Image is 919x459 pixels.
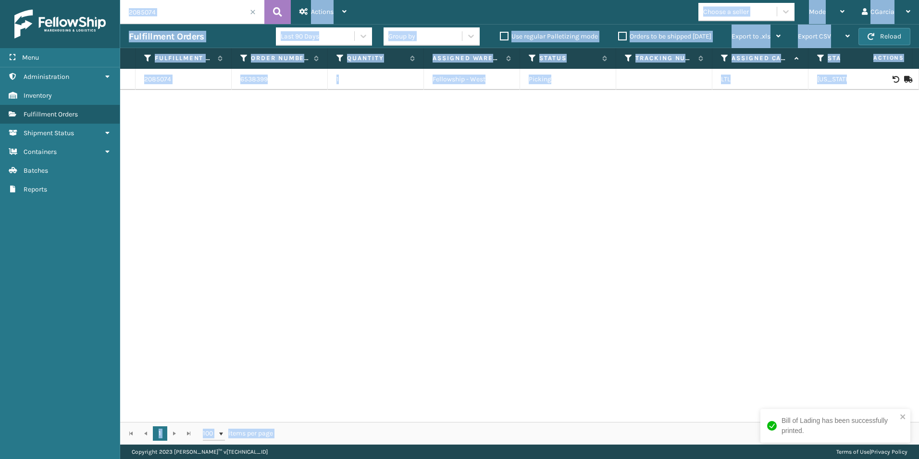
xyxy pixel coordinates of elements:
[828,54,886,63] label: State
[281,31,355,41] div: Last 90 Days
[22,53,39,62] span: Menu
[900,413,907,422] button: close
[618,32,711,40] label: Orders to be shipped [DATE]
[132,445,268,459] p: Copyright 2023 [PERSON_NAME]™ v [TECHNICAL_ID]
[858,28,910,45] button: Reload
[712,69,808,90] td: LTL
[129,31,204,42] h3: Fulfillment Orders
[311,8,334,16] span: Actions
[203,426,273,441] span: items per page
[24,110,78,118] span: Fulfillment Orders
[203,429,217,438] span: 100
[24,73,69,81] span: Administration
[251,54,309,63] label: Order Number
[809,8,826,16] span: Mode
[24,185,47,193] span: Reports
[500,32,598,40] label: Use regular Palletizing mode
[424,69,520,90] td: Fellowship - West
[24,166,48,175] span: Batches
[232,69,328,90] td: 6538399
[703,7,749,17] div: Choose a seller
[433,54,501,63] label: Assigned Warehouse
[388,31,415,41] div: Group by
[24,148,57,156] span: Containers
[24,91,52,100] span: Inventory
[635,54,694,63] label: Tracking Number
[904,76,910,83] i: Mark as Shipped
[539,54,597,63] label: Status
[14,10,106,38] img: logo
[732,32,770,40] span: Export to .xls
[843,50,910,66] span: Actions
[347,54,405,63] label: Quantity
[155,54,213,63] label: Fulfillment Order Id
[286,429,908,438] div: 1 - 1 of 1 items
[520,69,616,90] td: Picking
[808,69,905,90] td: [US_STATE]
[798,32,831,40] span: Export CSV
[328,69,424,90] td: 1
[893,76,898,83] i: Void BOL
[782,416,897,436] div: Bill of Lading has been successfully printed.
[153,426,167,441] a: 1
[24,129,74,137] span: Shipment Status
[144,75,171,84] a: 2085074
[732,54,790,63] label: Assigned Carrier Service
